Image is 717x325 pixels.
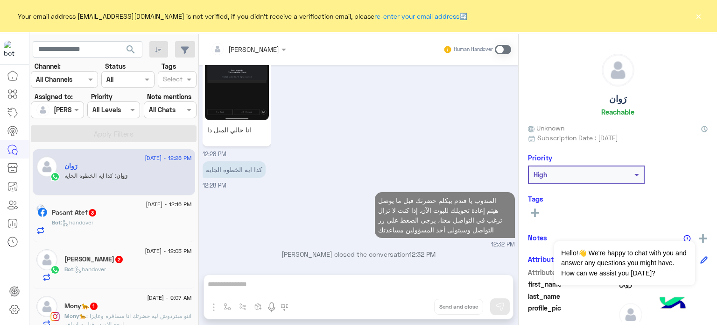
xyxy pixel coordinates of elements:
[203,161,266,178] p: 7/9/2025, 12:28 PM
[146,200,191,209] span: [DATE] - 12:16 PM
[52,209,97,217] h5: Pasant Atef
[409,250,436,258] span: 12:32 PM
[203,249,515,259] p: [PERSON_NAME] closed the conversation
[36,156,57,177] img: defaultAdmin.png
[36,103,49,116] img: defaultAdmin.png
[205,123,269,137] p: انا جالي الميل دا
[64,302,98,310] h5: Mony🐆
[36,204,45,213] img: picture
[105,61,126,71] label: Status
[147,92,191,101] label: Note mentions
[64,266,73,273] span: Bot
[116,172,127,179] span: رَوان
[375,192,515,238] p: 7/9/2025, 12:32 PM
[528,291,617,301] span: last_name
[50,172,60,181] img: WhatsApp
[528,303,617,325] span: profile_pic
[36,296,57,317] img: defaultAdmin.png
[91,92,112,101] label: Priority
[528,195,708,203] h6: Tags
[64,312,86,319] span: Mony🐆
[434,299,483,315] button: Send and close
[90,303,98,310] span: 1
[115,256,123,263] span: 2
[528,153,552,162] h6: Priority
[35,61,61,71] label: Channel:
[64,162,77,170] h5: رَوان
[73,266,106,273] span: : handover
[145,154,191,162] span: [DATE] - 12:28 PM
[203,4,271,146] a: انا جالي الميل دا
[50,312,60,321] img: Instagram
[147,294,191,302] span: [DATE] - 9:07 AM
[36,249,57,270] img: defaultAdmin.png
[601,108,634,116] h6: Reachable
[699,234,707,243] img: add
[656,288,689,320] img: hulul-logo.png
[18,11,467,21] span: Your email address [EMAIL_ADDRESS][DOMAIN_NAME] is not verified, if you didn't receive a verifica...
[35,92,73,101] label: Assigned to:
[528,255,561,263] h6: Attributes
[89,209,96,217] span: 3
[528,233,547,242] h6: Notes
[528,279,617,289] span: first_name
[554,241,695,285] span: Hello!👋 We're happy to chat with you and answer any questions you might have. How can we assist y...
[61,219,93,226] span: : handover
[454,46,493,53] small: Human Handover
[125,44,136,55] span: search
[203,151,226,158] span: 12:28 PM
[38,208,47,217] img: Facebook
[145,247,191,255] span: [DATE] - 12:03 PM
[609,94,626,104] h5: رَوان
[50,265,60,274] img: WhatsApp
[528,123,564,133] span: Unknown
[491,240,515,249] span: 12:32 PM
[602,54,634,86] img: defaultAdmin.png
[119,41,142,61] button: search
[528,267,617,277] span: Attribute Name
[52,219,61,226] span: Bot
[374,12,459,20] a: re-enter your email address
[162,61,176,71] label: Tags
[4,41,21,58] img: 919860931428189
[537,133,618,143] span: Subscription Date : [DATE]
[64,172,116,179] span: كدا ايه الخطوه الجايه
[694,11,703,21] button: ×
[31,125,197,142] button: Apply Filters
[203,182,226,189] span: 12:28 PM
[64,255,124,263] h5: Rawan Khalid
[162,74,183,86] div: Select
